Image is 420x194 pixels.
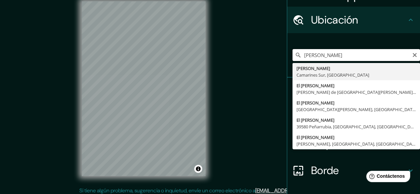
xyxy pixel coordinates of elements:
[311,13,358,27] font: Ubicación
[296,100,334,106] font: El [PERSON_NAME]
[79,187,255,194] font: Si tiene algún problema, sugerencia o inquietud, envíe un correo electrónico a
[361,168,413,187] iframe: Lanzador de widgets de ayuda
[287,78,420,104] div: Patas
[311,163,339,177] font: Borde
[296,72,369,78] font: Camarines Sur, [GEOGRAPHIC_DATA]
[287,104,420,131] div: Estilo
[287,131,420,157] div: Disposición
[194,165,202,173] button: Activar o desactivar atribución
[255,187,337,194] a: [EMAIL_ADDRESS][DOMAIN_NAME]
[296,134,334,140] font: El [PERSON_NAME]
[296,141,418,147] font: [PERSON_NAME], [GEOGRAPHIC_DATA], [GEOGRAPHIC_DATA]
[296,117,334,123] font: El [PERSON_NAME]
[293,49,420,61] input: Elige tu ciudad o zona
[82,1,206,176] canvas: Mapa
[287,157,420,184] div: Borde
[296,65,330,71] font: [PERSON_NAME]
[296,124,419,130] font: 39580 Peñarrubia, [GEOGRAPHIC_DATA], [GEOGRAPHIC_DATA]
[287,7,420,33] div: Ubicación
[412,51,417,58] button: Claro
[296,83,334,89] font: El [PERSON_NAME]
